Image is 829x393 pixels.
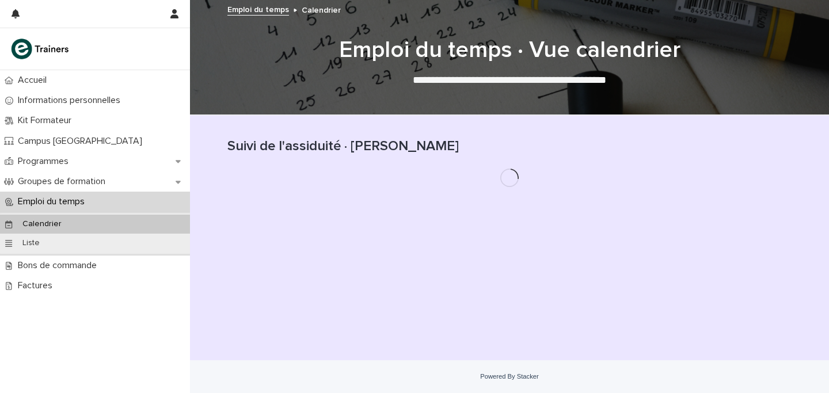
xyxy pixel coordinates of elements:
[13,176,115,187] p: Groupes de formation
[13,95,130,106] p: Informations personnelles
[13,156,78,167] p: Programmes
[9,37,73,60] img: K0CqGN7SDeD6s4JG8KQk
[13,115,81,126] p: Kit Formateur
[13,260,106,271] p: Bons de commande
[227,2,289,16] a: Emploi du temps
[13,280,62,291] p: Factures
[13,238,49,248] p: Liste
[13,75,56,86] p: Accueil
[13,219,71,229] p: Calendrier
[13,136,151,147] p: Campus [GEOGRAPHIC_DATA]
[227,36,792,64] h1: Emploi du temps · Vue calendrier
[302,3,341,16] p: Calendrier
[227,138,792,155] h1: Suivi de l'assiduité · [PERSON_NAME]
[13,196,94,207] p: Emploi du temps
[480,373,538,380] a: Powered By Stacker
